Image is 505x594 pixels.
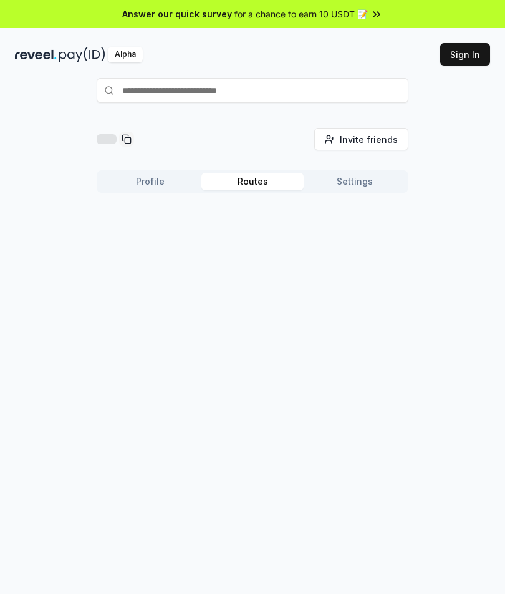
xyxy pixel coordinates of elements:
[201,173,304,190] button: Routes
[122,7,232,21] span: Answer our quick survey
[340,133,398,146] span: Invite friends
[314,128,408,150] button: Invite friends
[234,7,368,21] span: for a chance to earn 10 USDT 📝
[440,43,490,66] button: Sign In
[108,47,143,62] div: Alpha
[59,47,105,62] img: pay_id
[304,173,406,190] button: Settings
[15,47,57,62] img: reveel_dark
[99,173,201,190] button: Profile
